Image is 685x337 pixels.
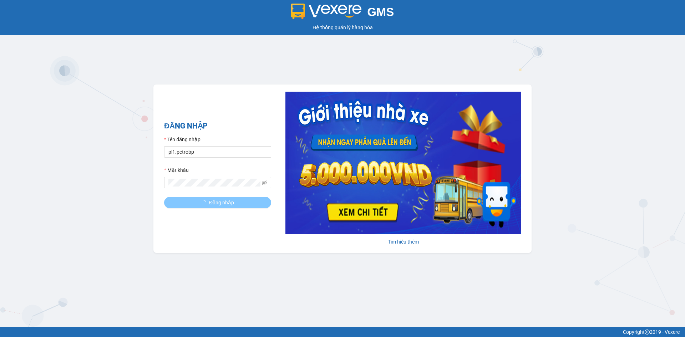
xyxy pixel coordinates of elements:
[164,136,201,143] label: Tên đăng nhập
[645,330,650,335] span: copyright
[164,166,189,174] label: Mật khẩu
[5,328,680,336] div: Copyright 2019 - Vexere
[285,92,521,234] img: banner-0
[2,24,683,31] div: Hệ thống quản lý hàng hóa
[201,200,209,205] span: loading
[291,11,394,16] a: GMS
[164,120,271,132] h2: ĐĂNG NHẬP
[164,197,271,208] button: Đăng nhập
[285,238,521,246] div: Tìm hiểu thêm
[262,180,267,185] span: eye-invisible
[168,179,260,187] input: Mật khẩu
[164,146,271,158] input: Tên đăng nhập
[209,199,234,206] span: Đăng nhập
[291,4,362,19] img: logo 2
[367,5,394,19] span: GMS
